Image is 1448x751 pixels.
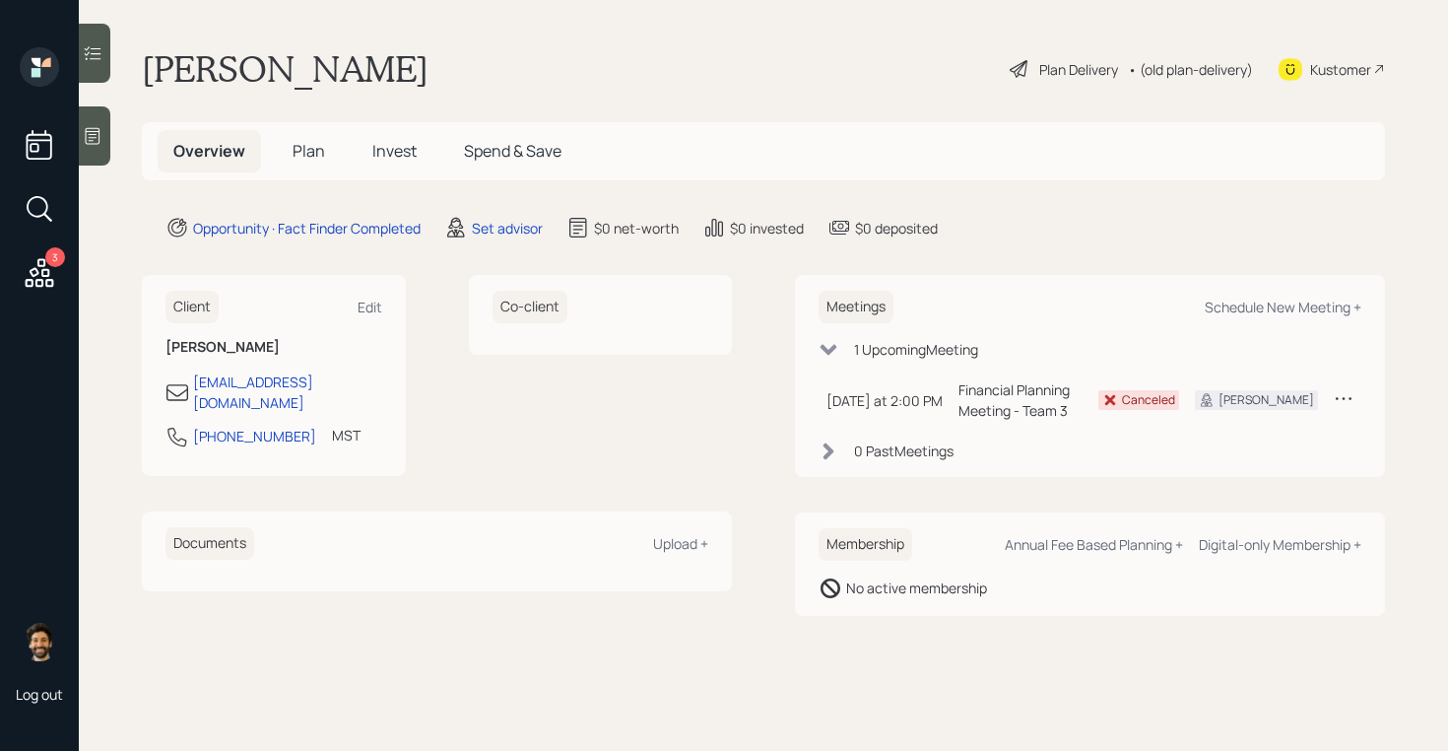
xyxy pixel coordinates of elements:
div: Financial Planning Meeting - Team 3 [958,379,1083,421]
h6: Co-client [493,291,567,323]
h6: Membership [819,528,912,561]
div: MST [332,425,361,445]
div: [PHONE_NUMBER] [193,426,316,446]
h6: Documents [165,527,254,560]
div: 0 Past Meeting s [854,441,954,461]
div: Canceled [1122,391,1175,409]
div: Set advisor [472,218,543,239]
div: Annual Fee Based Planning + [1005,535,1183,554]
img: eric-schwartz-headshot.png [20,622,59,661]
h6: [PERSON_NAME] [165,339,382,356]
div: Opportunity · Fact Finder Completed [193,218,421,239]
span: Invest [372,140,417,162]
span: Plan [293,140,325,162]
h6: Client [165,291,219,323]
div: Plan Delivery [1039,59,1118,80]
div: Log out [16,685,63,704]
div: $0 deposited [855,218,938,239]
div: Upload + [653,534,708,553]
h6: Meetings [819,291,893,323]
span: Overview [173,140,245,162]
div: No active membership [846,578,987,598]
div: $0 invested [730,218,804,239]
div: [EMAIL_ADDRESS][DOMAIN_NAME] [193,372,382,413]
div: Digital-only Membership + [1199,535,1361,554]
div: 1 Upcoming Meeting [854,339,978,360]
div: Edit [358,298,382,316]
h1: [PERSON_NAME] [142,47,428,91]
div: [PERSON_NAME] [1218,391,1314,409]
div: • (old plan-delivery) [1128,59,1253,80]
div: 3 [45,247,65,267]
div: $0 net-worth [594,218,679,239]
div: Schedule New Meeting + [1205,298,1361,316]
div: [DATE] at 2:00 PM [826,390,943,411]
span: Spend & Save [464,140,561,162]
div: Kustomer [1310,59,1371,80]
